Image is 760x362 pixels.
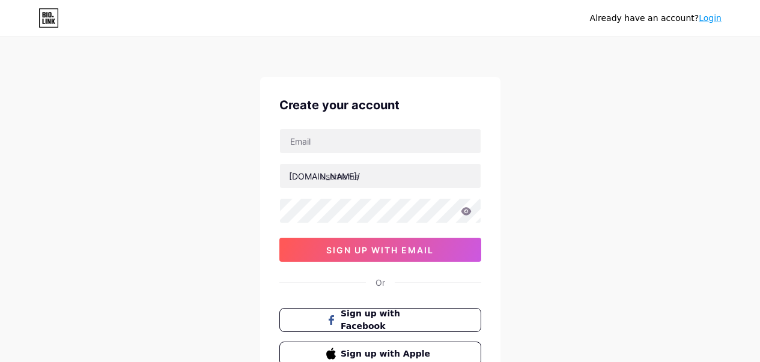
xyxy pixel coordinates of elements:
[699,13,722,23] a: Login
[279,308,481,332] button: Sign up with Facebook
[280,164,481,188] input: username
[280,129,481,153] input: Email
[279,238,481,262] button: sign up with email
[341,348,434,360] span: Sign up with Apple
[375,276,385,289] div: Or
[590,12,722,25] div: Already have an account?
[341,307,434,333] span: Sign up with Facebook
[279,96,481,114] div: Create your account
[326,245,434,255] span: sign up with email
[289,170,360,183] div: [DOMAIN_NAME]/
